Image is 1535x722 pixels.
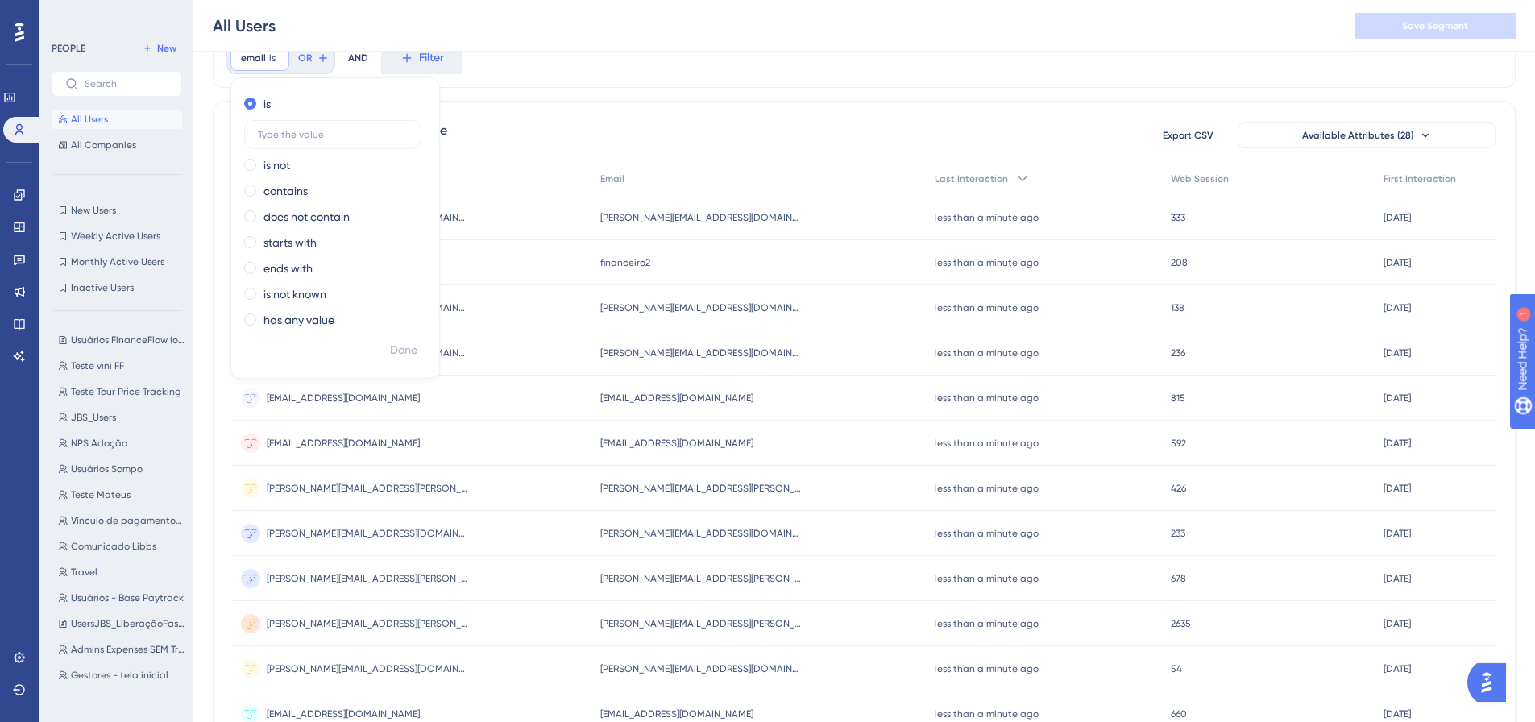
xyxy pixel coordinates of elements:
[52,485,192,504] button: Teste Mateus
[71,540,156,553] span: Comunicado Libbs
[1384,573,1411,584] time: [DATE]
[1171,527,1185,540] span: 233
[263,156,290,175] label: is not
[1384,708,1411,720] time: [DATE]
[71,281,134,294] span: Inactive Users
[1384,663,1411,674] time: [DATE]
[71,204,116,217] span: New Users
[1238,122,1496,148] button: Available Attributes (28)
[52,278,182,297] button: Inactive Users
[52,666,192,685] button: Gestores - tela inicial
[1171,392,1185,405] span: 815
[390,341,417,360] span: Done
[298,52,312,64] span: OR
[52,588,192,608] button: Usuários - Base Paytrack
[600,301,802,314] span: [PERSON_NAME][EMAIL_ADDRESS][DOMAIN_NAME]
[112,8,117,21] div: 1
[935,528,1039,539] time: less than a minute ago
[52,252,182,272] button: Monthly Active Users
[1355,13,1516,39] button: Save Segment
[1384,392,1411,404] time: [DATE]
[600,211,802,224] span: [PERSON_NAME][EMAIL_ADDRESS][DOMAIN_NAME]
[71,514,185,527] span: Vínculo de pagamentos aos fornecedores (4 contas -admin)
[935,663,1039,674] time: less than a minute ago
[1171,211,1185,224] span: 333
[600,437,753,450] span: [EMAIL_ADDRESS][DOMAIN_NAME]
[935,172,1008,185] span: Last Interaction
[600,572,802,585] span: [PERSON_NAME][EMAIL_ADDRESS][PERSON_NAME][DOMAIN_NAME]
[85,78,168,89] input: Search
[137,39,182,58] button: New
[600,482,802,495] span: [PERSON_NAME][EMAIL_ADDRESS][PERSON_NAME][DOMAIN_NAME]
[1384,302,1411,313] time: [DATE]
[1171,172,1229,185] span: Web Session
[935,392,1039,404] time: less than a minute ago
[52,434,192,453] button: NPS Adoção
[263,284,326,304] label: is not known
[52,356,192,376] button: Teste vini FF
[52,614,192,633] button: UsersJBS_LiberaçãoFase1
[71,255,164,268] span: Monthly Active Users
[52,110,182,129] button: All Users
[71,669,168,682] span: Gestores - tela inicial
[1384,257,1411,268] time: [DATE]
[52,408,192,427] button: JBS_Users
[1171,437,1186,450] span: 592
[263,233,317,252] label: starts with
[267,392,420,405] span: [EMAIL_ADDRESS][DOMAIN_NAME]
[52,640,192,659] button: Admins Expenses SEM Travel
[71,591,184,604] span: Usuários - Base Paytrack
[241,52,266,64] span: email
[1384,528,1411,539] time: [DATE]
[1171,662,1182,675] span: 54
[71,334,185,346] span: Usuários FinanceFlow (out./25)
[935,483,1039,494] time: less than a minute ago
[258,129,408,140] input: Type the value
[1171,572,1186,585] span: 678
[71,617,185,630] span: UsersJBS_LiberaçãoFase1
[52,511,192,530] button: Vínculo de pagamentos aos fornecedores (4 contas -admin)
[71,411,116,424] span: JBS_Users
[71,437,127,450] span: NPS Adoção
[71,488,131,501] span: Teste Mateus
[267,662,468,675] span: [PERSON_NAME][EMAIL_ADDRESS][DOMAIN_NAME]
[71,643,185,656] span: Admins Expenses SEM Travel
[52,459,192,479] button: Usuários Sompo
[52,42,85,55] div: PEOPLE
[1171,617,1191,630] span: 2635
[419,48,444,68] span: Filter
[935,347,1039,359] time: less than a minute ago
[1163,129,1213,142] span: Export CSV
[71,230,160,243] span: Weekly Active Users
[600,172,624,185] span: Email
[1402,19,1468,32] span: Save Segment
[52,382,192,401] button: Teste Tour Price Tracking
[935,573,1039,584] time: less than a minute ago
[1171,482,1186,495] span: 426
[1171,256,1188,269] span: 208
[1384,347,1411,359] time: [DATE]
[52,537,192,556] button: Comunicado Libbs
[935,212,1039,223] time: less than a minute ago
[263,207,350,226] label: does not contain
[263,310,334,330] label: has any value
[600,707,753,720] span: [EMAIL_ADDRESS][DOMAIN_NAME]
[71,463,143,475] span: Usuários Sompo
[1384,438,1411,449] time: [DATE]
[71,139,136,151] span: All Companies
[381,42,462,74] button: Filter
[213,15,276,37] div: All Users
[267,572,468,585] span: [PERSON_NAME][EMAIL_ADDRESS][PERSON_NAME][DOMAIN_NAME]
[296,45,331,71] button: OR
[52,135,182,155] button: All Companies
[267,707,420,720] span: [EMAIL_ADDRESS][DOMAIN_NAME]
[935,302,1039,313] time: less than a minute ago
[52,562,192,582] button: Travel
[1467,658,1516,707] iframe: UserGuiding AI Assistant Launcher
[600,662,802,675] span: [PERSON_NAME][EMAIL_ADDRESS][DOMAIN_NAME]
[381,336,426,365] button: Done
[263,94,271,114] label: is
[935,618,1039,629] time: less than a minute ago
[935,257,1039,268] time: less than a minute ago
